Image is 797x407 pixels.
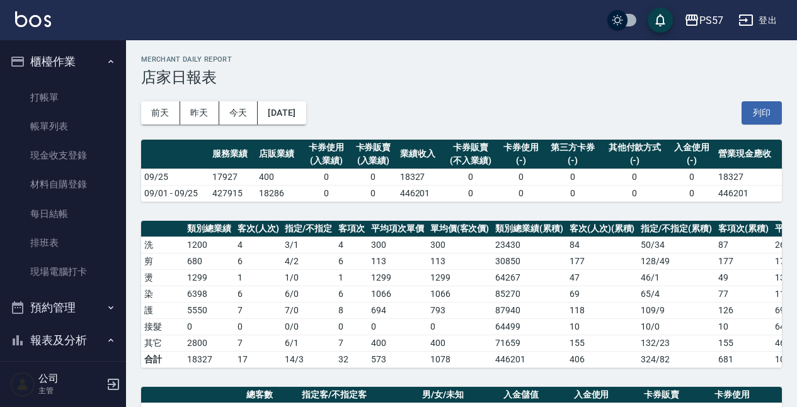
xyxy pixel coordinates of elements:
[184,318,234,335] td: 0
[282,221,335,237] th: 指定/不指定
[501,154,541,167] div: (-)
[282,318,335,335] td: 0 / 0
[427,237,493,253] td: 300
[303,185,350,201] td: 0
[234,253,282,269] td: 6
[638,221,715,237] th: 指定/不指定(累積)
[209,140,256,169] th: 服務業績
[184,221,234,237] th: 類別總業績
[234,351,282,367] td: 17
[715,253,772,269] td: 177
[742,101,782,125] button: 列印
[5,45,121,78] button: 櫃檯作業
[638,286,715,302] td: 65 / 4
[566,351,638,367] td: 406
[566,335,638,351] td: 155
[368,253,427,269] td: 113
[711,387,782,403] th: 卡券使用
[282,302,335,318] td: 7 / 0
[335,253,368,269] td: 6
[715,185,782,201] td: 446201
[679,8,728,33] button: PS57
[638,318,715,335] td: 10 / 0
[368,221,427,237] th: 平均項次單價
[5,199,121,228] a: 每日結帳
[282,286,335,302] td: 6 / 0
[350,185,396,201] td: 0
[303,169,350,185] td: 0
[601,169,668,185] td: 0
[492,335,566,351] td: 71659
[566,237,638,253] td: 84
[306,141,347,154] div: 卡券使用
[234,269,282,286] td: 1
[397,185,444,201] td: 446201
[548,154,598,167] div: (-)
[209,169,256,185] td: 17927
[715,335,772,351] td: 155
[141,55,782,64] h2: Merchant Daily Report
[544,169,601,185] td: 0
[243,387,299,403] th: 總客數
[492,269,566,286] td: 64267
[335,237,368,253] td: 4
[368,351,427,367] td: 573
[427,221,493,237] th: 單均價(客次價)
[141,351,184,367] td: 合計
[5,112,121,141] a: 帳單列表
[427,253,493,269] td: 113
[256,185,302,201] td: 18286
[368,318,427,335] td: 0
[184,253,234,269] td: 680
[256,169,302,185] td: 400
[715,286,772,302] td: 77
[427,302,493,318] td: 793
[566,302,638,318] td: 118
[671,141,711,154] div: 入金使用
[648,8,673,33] button: save
[5,228,121,257] a: 排班表
[566,221,638,237] th: 客次(人次)(累積)
[5,324,121,357] button: 報表及分析
[234,302,282,318] td: 7
[184,302,234,318] td: 5550
[353,154,393,167] div: (入業績)
[141,185,209,201] td: 09/01 - 09/25
[715,351,772,367] td: 681
[141,286,184,302] td: 染
[397,169,444,185] td: 18327
[492,302,566,318] td: 87940
[715,221,772,237] th: 客項次(累積)
[427,351,493,367] td: 1078
[368,237,427,253] td: 300
[282,253,335,269] td: 4 / 2
[335,286,368,302] td: 6
[498,185,544,201] td: 0
[282,335,335,351] td: 6 / 1
[419,387,500,403] th: 男/女/未知
[492,237,566,253] td: 23430
[427,335,493,351] td: 400
[234,221,282,237] th: 客次(人次)
[447,154,495,167] div: (不入業績)
[299,387,419,403] th: 指定客/不指定客
[335,302,368,318] td: 8
[335,318,368,335] td: 0
[335,335,368,351] td: 7
[10,372,35,397] img: Person
[427,286,493,302] td: 1066
[282,269,335,286] td: 1 / 0
[638,302,715,318] td: 109 / 9
[671,154,711,167] div: (-)
[141,253,184,269] td: 剪
[141,335,184,351] td: 其它
[668,185,714,201] td: 0
[5,257,121,286] a: 現場電腦打卡
[141,237,184,253] td: 洗
[604,141,665,154] div: 其他付款方式
[234,318,282,335] td: 0
[500,387,571,403] th: 入金儲值
[566,318,638,335] td: 10
[492,286,566,302] td: 85270
[638,253,715,269] td: 128 / 49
